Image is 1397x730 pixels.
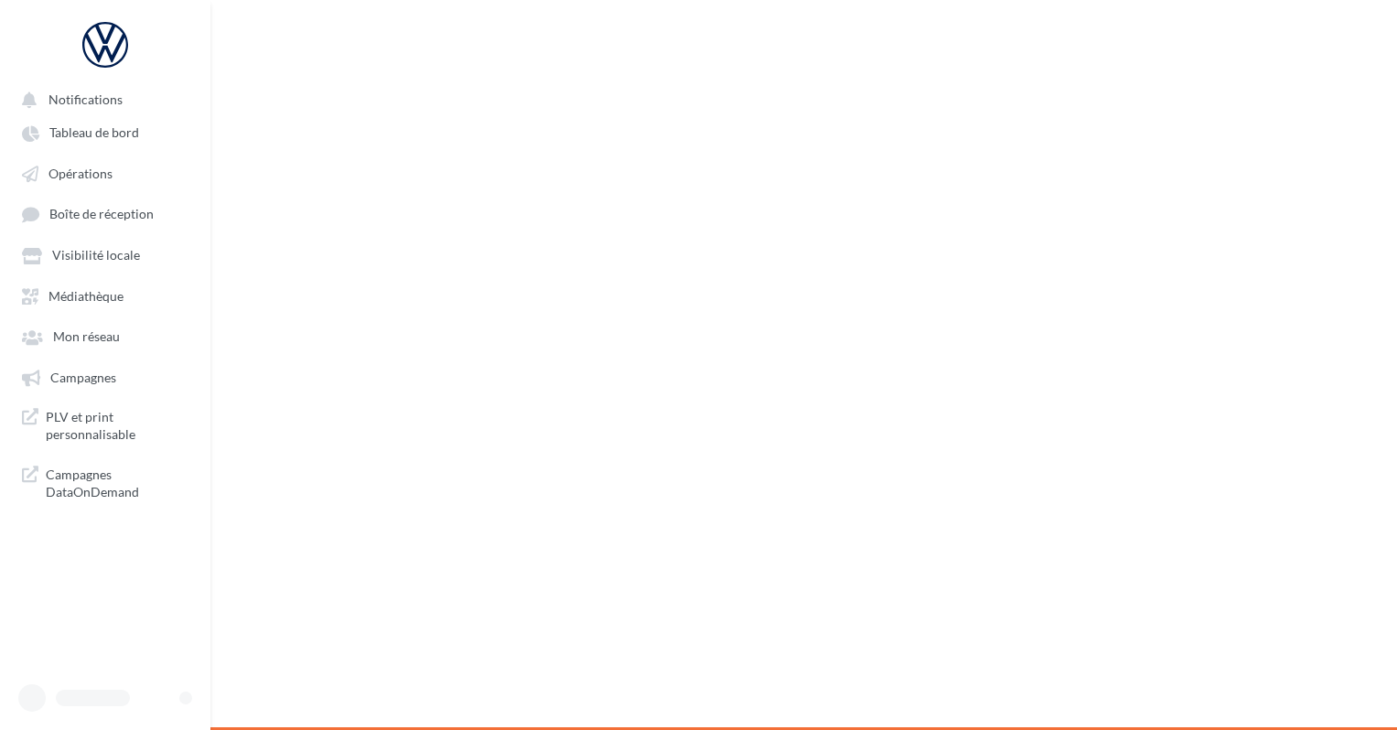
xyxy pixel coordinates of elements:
a: Visibilité locale [11,238,199,271]
a: Tableau de bord [11,115,199,148]
span: Boîte de réception [49,207,154,222]
span: Mon réseau [53,329,120,345]
a: Campagnes [11,360,199,393]
span: Campagnes [50,370,116,385]
a: Mon réseau [11,319,199,352]
a: Médiathèque [11,279,199,312]
a: Opérations [11,156,199,189]
a: PLV et print personnalisable [11,401,199,451]
span: Opérations [48,166,113,181]
span: Médiathèque [48,288,124,304]
span: Visibilité locale [52,248,140,263]
a: Campagnes DataOnDemand [11,458,199,509]
span: Campagnes DataOnDemand [46,466,188,501]
span: Notifications [48,91,123,107]
span: Tableau de bord [49,125,139,141]
span: PLV et print personnalisable [46,408,188,444]
a: Boîte de réception [11,197,199,231]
